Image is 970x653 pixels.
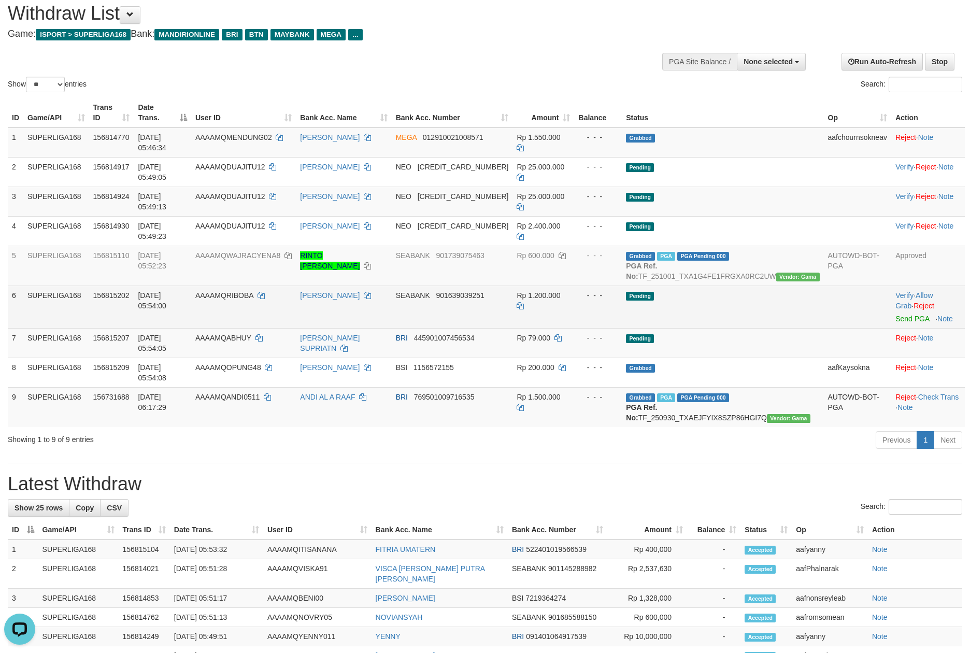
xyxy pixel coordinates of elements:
[792,559,868,589] td: aafPhalnarak
[578,333,618,343] div: - - -
[23,98,89,127] th: Game/API: activate to sort column ascending
[517,251,554,260] span: Rp 600.000
[861,77,962,92] label: Search:
[348,29,362,40] span: ...
[626,193,654,202] span: Pending
[418,222,509,230] span: Copy 5859457140486971 to clipboard
[861,499,962,515] label: Search:
[138,291,166,310] span: [DATE] 05:54:00
[657,252,675,261] span: Marked by aafromsomean
[38,608,119,627] td: SUPERLIGA168
[872,545,888,553] a: Note
[195,163,265,171] span: AAAAMQDUAJITU12
[895,291,933,310] span: ·
[195,222,265,230] span: AAAAMQDUAJITU12
[517,363,554,372] span: Rp 200.000
[300,363,360,372] a: [PERSON_NAME]
[76,504,94,512] span: Copy
[622,246,823,286] td: TF_251001_TXA1G4FE1FRGXA0RC2UW
[626,334,654,343] span: Pending
[917,431,934,449] a: 1
[841,53,923,70] a: Run Auto-Refresh
[626,163,654,172] span: Pending
[423,133,483,141] span: Copy 012910021008571 to clipboard
[916,192,936,201] a: Reject
[891,358,965,387] td: ·
[8,559,38,589] td: 2
[607,520,687,540] th: Amount: activate to sort column ascending
[767,414,810,423] span: Vendor URL: https://trx31.1velocity.biz
[396,222,411,230] span: NEO
[8,246,23,286] td: 5
[93,291,130,300] span: 156815202
[8,187,23,216] td: 3
[396,334,408,342] span: BRI
[195,251,280,260] span: AAAAMQWAJRACYENA8
[170,559,263,589] td: [DATE] 05:51:28
[737,53,806,70] button: None selected
[376,545,436,553] a: FITRIA UMATERN
[938,222,954,230] a: Note
[195,291,253,300] span: AAAAMQRIBOBA
[918,133,934,141] a: Note
[517,334,550,342] span: Rp 79.000
[607,540,687,559] td: Rp 400,000
[687,520,740,540] th: Balance: activate to sort column ascending
[376,594,435,602] a: [PERSON_NAME]
[607,559,687,589] td: Rp 2,537,630
[195,192,265,201] span: AAAAMQDUAJITU12
[300,334,360,352] a: [PERSON_NAME] SUPRIATN
[36,29,131,40] span: ISPORT > SUPERLIGA168
[300,222,360,230] a: [PERSON_NAME]
[300,133,360,141] a: [PERSON_NAME]
[626,222,654,231] span: Pending
[891,216,965,246] td: · ·
[8,474,962,494] h1: Latest Withdraw
[418,192,509,201] span: Copy 5859457140486971 to clipboard
[396,393,408,401] span: BRI
[578,132,618,143] div: - - -
[792,627,868,646] td: aafyanny
[607,608,687,627] td: Rp 600,000
[891,246,965,286] td: Approved
[824,358,892,387] td: aafKaysokna
[891,286,965,328] td: · ·
[677,393,729,402] span: PGA Pending
[8,127,23,158] td: 1
[119,627,170,646] td: 156814249
[222,29,242,40] span: BRI
[626,364,655,373] span: Grabbed
[436,291,484,300] span: Copy 901639039251 to clipboard
[607,589,687,608] td: Rp 1,328,000
[38,589,119,608] td: SUPERLIGA168
[891,387,965,427] td: · ·
[300,251,360,270] a: RINTO [PERSON_NAME]
[517,222,560,230] span: Rp 2.400.000
[918,393,959,401] a: Check Trans
[245,29,268,40] span: BTN
[916,163,936,171] a: Reject
[263,520,372,540] th: User ID: activate to sort column ascending
[745,565,776,574] span: Accepted
[23,358,89,387] td: SUPERLIGA168
[8,98,23,127] th: ID
[392,98,513,127] th: Bank Acc. Number: activate to sort column ascending
[270,29,314,40] span: MAYBANK
[38,559,119,589] td: SUPERLIGA168
[23,246,89,286] td: SUPERLIGA168
[578,221,618,231] div: - - -
[891,157,965,187] td: · ·
[414,334,475,342] span: Copy 445901007456534 to clipboard
[119,520,170,540] th: Trans ID: activate to sort column ascending
[895,315,929,323] a: Send PGA
[578,191,618,202] div: - - -
[938,192,954,201] a: Note
[8,29,636,39] h4: Game: Bank:
[8,387,23,427] td: 9
[93,133,130,141] span: 156814770
[897,403,913,411] a: Note
[937,315,953,323] a: Note
[626,403,657,422] b: PGA Ref. No:
[138,251,166,270] span: [DATE] 05:52:23
[376,632,401,641] a: YENNY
